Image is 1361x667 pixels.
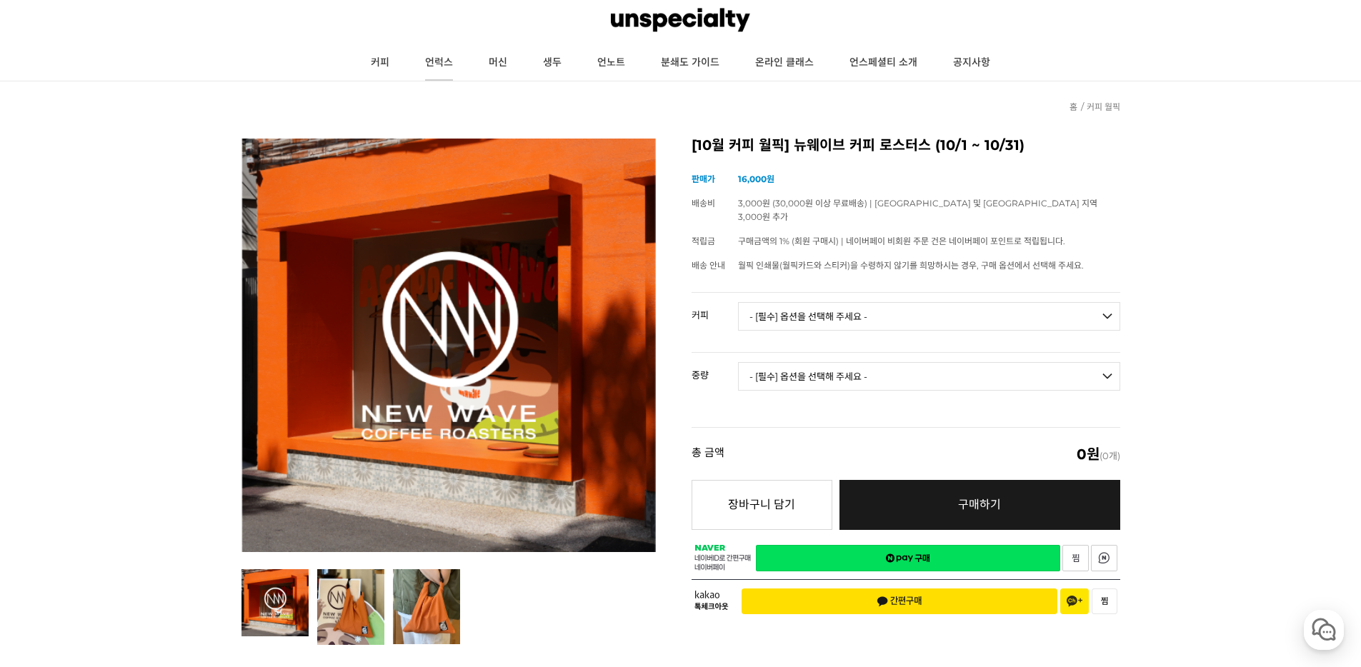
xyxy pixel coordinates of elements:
span: 카카오 톡체크아웃 [694,591,731,611]
a: 온라인 클래스 [737,45,832,81]
a: 새창 [756,545,1060,571]
em: 0원 [1077,446,1100,463]
span: 적립금 [692,236,715,246]
button: 채널 추가 [1060,588,1089,614]
a: 대화 [94,453,184,488]
a: 언노트 [579,45,643,81]
span: 설정 [221,474,238,486]
button: 장바구니 담기 [692,480,832,530]
span: 홈 [45,474,54,486]
th: 커피 [692,293,738,326]
span: 3,000원 (30,000원 이상 무료배송) | [GEOGRAPHIC_DATA] 및 [GEOGRAPHIC_DATA] 지역 3,000원 추가 [738,198,1097,222]
span: 배송비 [692,198,715,209]
a: 새창 [1062,545,1089,571]
span: 간편구매 [877,596,922,607]
span: 채널 추가 [1067,596,1082,607]
button: 간편구매 [742,588,1057,614]
span: 판매가 [692,174,715,184]
h2: [10월 커피 월픽] 뉴웨이브 커피 로스터스 (10/1 ~ 10/31) [692,139,1120,153]
a: 홈 [1070,101,1077,112]
a: 공지사항 [935,45,1008,81]
button: 찜 [1092,588,1117,614]
a: 커피 월픽 [1087,101,1120,112]
a: 언럭스 [407,45,471,81]
a: 새창 [1091,545,1117,571]
a: 언스페셜티 소개 [832,45,935,81]
a: 생두 [525,45,579,81]
span: 찜 [1101,596,1108,606]
span: (0개) [1077,447,1120,461]
a: 홈 [4,453,94,488]
strong: 16,000원 [738,174,774,184]
strong: 총 금액 [692,447,724,461]
a: 설정 [184,453,274,488]
img: [10월 커피 월픽] 뉴웨이브 커피 로스터스 (10/1 ~ 10/31) [241,139,656,552]
span: 구매하기 [958,498,1001,511]
span: 배송 안내 [692,260,725,271]
span: 대화 [131,475,148,486]
a: 구매하기 [839,480,1120,530]
span: 구매금액의 1% (회원 구매시) | 네이버페이 비회원 주문 건은 네이버페이 포인트로 적립됩니다. [738,236,1065,246]
a: 머신 [471,45,525,81]
th: 중량 [692,353,738,386]
a: 커피 [353,45,407,81]
span: 월픽 인쇄물(월픽카드와 스티커)을 수령하지 않기를 희망하시는 경우, 구매 옵션에서 선택해 주세요. [738,260,1084,271]
a: 분쇄도 가이드 [643,45,737,81]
